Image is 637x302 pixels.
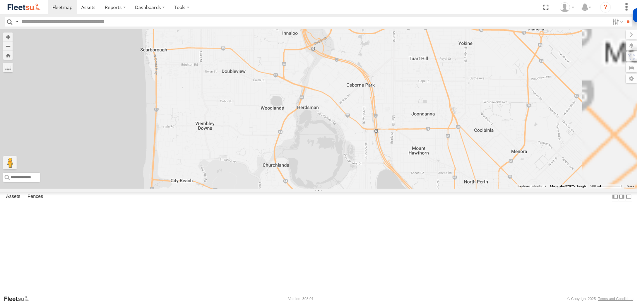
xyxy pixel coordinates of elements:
[3,192,24,202] label: Assets
[567,297,633,301] div: © Copyright 2025 -
[4,295,34,302] a: Visit our Website
[288,297,314,301] div: Version: 308.01
[627,185,634,187] a: Terms (opens in new tab)
[612,192,618,202] label: Dock Summary Table to the Left
[600,2,611,13] i: ?
[24,192,46,202] label: Fences
[598,297,633,301] a: Terms and Conditions
[518,184,546,189] button: Keyboard shortcuts
[3,63,13,72] label: Measure
[3,156,17,169] button: Drag Pegman onto the map to open Street View
[610,17,624,27] label: Search Filter Options
[625,192,632,202] label: Hide Summary Table
[557,2,577,12] div: Brendan Tritton
[7,3,41,12] img: fleetsu-logo-horizontal.svg
[618,192,625,202] label: Dock Summary Table to the Right
[588,184,624,189] button: Map Scale: 500 m per 62 pixels
[14,17,19,27] label: Search Query
[550,184,586,188] span: Map data ©2025 Google
[626,74,637,83] label: Map Settings
[3,41,13,51] button: Zoom out
[3,51,13,60] button: Zoom Home
[3,32,13,41] button: Zoom in
[590,184,600,188] span: 500 m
